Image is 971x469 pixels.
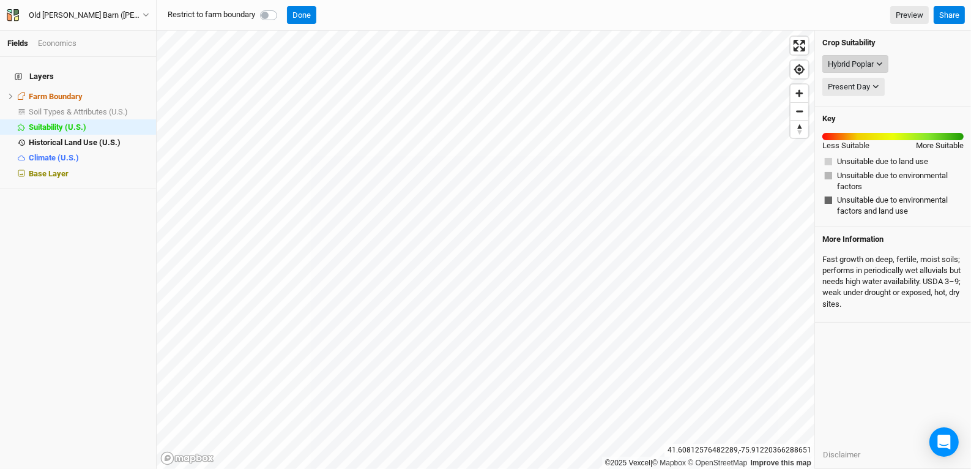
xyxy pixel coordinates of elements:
canvas: Map [157,31,814,469]
h4: Key [822,114,836,124]
a: Fields [7,39,28,48]
span: Climate (U.S.) [29,153,79,162]
div: Economics [38,38,76,49]
span: Zoom out [791,103,808,120]
button: Enter fullscreen [791,37,808,54]
div: Soil Types & Attributes (U.S.) [29,107,149,117]
span: Historical Land Use (U.S.) [29,138,121,147]
span: Farm Boundary [29,92,83,101]
div: Climate (U.S.) [29,153,149,163]
button: Zoom out [791,102,808,120]
button: Done [287,6,316,24]
a: Mapbox [652,459,686,467]
div: Less Suitable [822,140,869,151]
div: Historical Land Use (U.S.) [29,138,149,148]
h4: Layers [7,64,149,89]
button: Share [934,6,965,24]
button: Disclaimer [822,448,861,462]
span: Unsuitable due to environmental factors and land use [837,195,961,217]
button: Find my location [791,61,808,78]
div: Present Day [828,81,870,93]
div: Base Layer [29,169,149,179]
div: | [605,457,811,469]
span: Unsuitable due to environmental factors [837,170,961,192]
span: Reset bearing to north [791,121,808,138]
h4: More Information [822,234,964,244]
span: Base Layer [29,169,69,178]
button: Old [PERSON_NAME] Barn ([PERSON_NAME]) [6,9,150,22]
div: Hybrid Poplar [828,58,874,70]
span: Suitability (U.S.) [29,122,86,132]
a: Preview [890,6,929,24]
h4: Crop Suitability [822,38,964,48]
button: Zoom in [791,84,808,102]
span: Unsuitable due to land use [837,156,928,167]
span: Soil Types & Attributes (U.S.) [29,107,128,116]
button: Reset bearing to north [791,120,808,138]
a: Mapbox logo [160,451,214,465]
a: OpenStreetMap [688,459,747,467]
div: 41.60812576482289 , -75.91220366288651 [664,444,814,457]
div: Old Carter Barn (Lewis) [29,9,143,21]
a: ©2025 Vexcel [605,459,650,467]
label: Restrict to farm boundary [168,9,255,20]
button: Present Day [822,78,885,96]
div: Suitability (U.S.) [29,122,149,132]
div: Farm Boundary [29,92,149,102]
div: Old [PERSON_NAME] Barn ([PERSON_NAME]) [29,9,143,21]
a: Improve this map [751,459,811,467]
div: Fast growth on deep, fertile, moist soils; performs in periodically wet alluvials but needs high ... [822,249,964,315]
div: More Suitable [916,140,964,151]
button: Hybrid Poplar [822,55,888,73]
div: Open Intercom Messenger [929,427,959,457]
